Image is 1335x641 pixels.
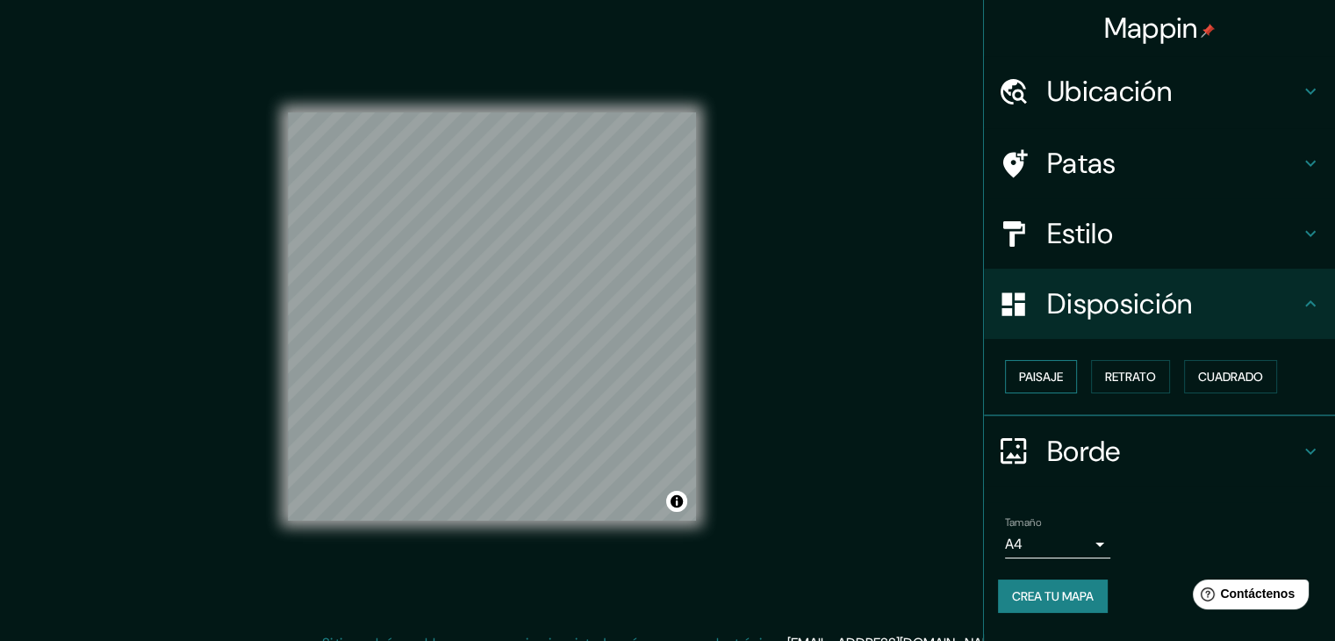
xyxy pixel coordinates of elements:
[1184,360,1277,393] button: Cuadrado
[1104,10,1198,47] font: Mappin
[666,491,687,512] button: Activar o desactivar atribución
[984,198,1335,269] div: Estilo
[1005,535,1023,553] font: A4
[1105,369,1156,385] font: Retrato
[1091,360,1170,393] button: Retrato
[1005,530,1110,558] div: A4
[1201,24,1215,38] img: pin-icon.png
[288,112,696,521] canvas: Mapa
[984,416,1335,486] div: Borde
[1047,285,1192,322] font: Disposición
[984,56,1335,126] div: Ubicación
[984,128,1335,198] div: Patas
[1005,360,1077,393] button: Paisaje
[1179,573,1316,622] iframe: Lanzador de widgets de ayuda
[984,269,1335,339] div: Disposición
[1047,433,1121,470] font: Borde
[1005,515,1041,529] font: Tamaño
[1047,215,1113,252] font: Estilo
[1198,369,1263,385] font: Cuadrado
[998,580,1108,613] button: Crea tu mapa
[1047,145,1116,182] font: Patas
[1047,73,1172,110] font: Ubicación
[1019,369,1063,385] font: Paisaje
[1012,588,1094,604] font: Crea tu mapa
